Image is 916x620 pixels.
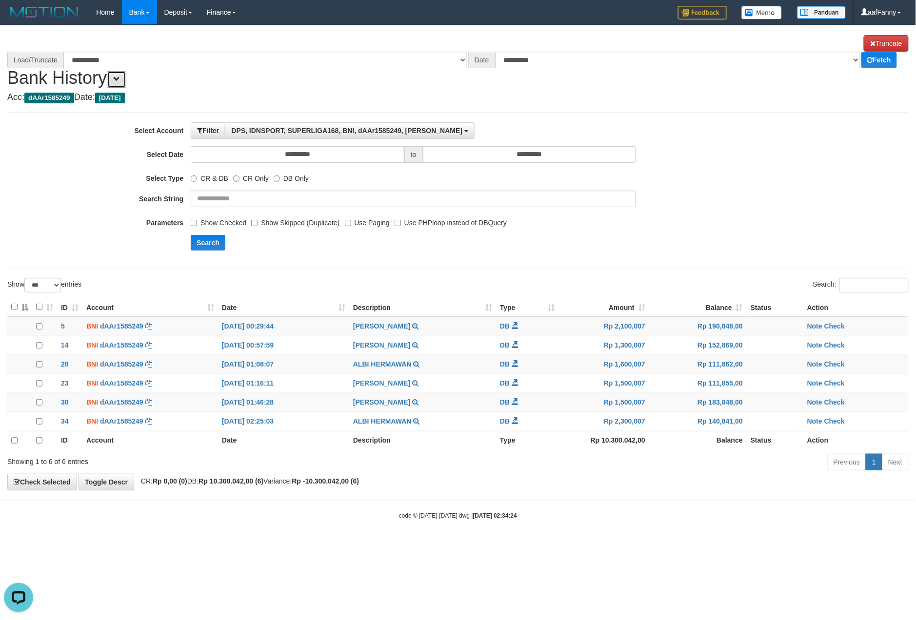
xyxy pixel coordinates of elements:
label: Use PHPloop instead of DBQuery [395,214,507,228]
h1: Bank History [7,35,909,88]
button: Filter [191,122,225,139]
h4: Acc: Date: [7,93,909,102]
span: 5 [61,322,65,330]
th: Description [349,431,496,450]
label: CR & DB [191,170,228,183]
th: Date [218,431,349,450]
a: Copy dAAr1585249 to clipboard [145,360,152,368]
th: Account: activate to sort column ascending [82,298,218,317]
label: DB Only [274,170,309,183]
span: 23 [61,379,69,387]
a: Note [807,360,822,368]
a: Note [807,417,822,425]
th: Action [803,431,909,450]
td: Rp 2,300,007 [558,412,649,431]
th: Description: activate to sort column ascending [349,298,496,317]
span: to [404,146,423,163]
td: [DATE] 01:08:07 [218,355,349,374]
div: Showing 1 to 6 of 6 entries [7,453,375,466]
img: MOTION_logo.png [7,5,81,19]
th: : activate to sort column ascending [32,298,57,317]
th: Action [803,298,909,317]
label: Use Paging [345,214,390,228]
span: 20 [61,360,69,368]
a: Check [824,360,845,368]
a: Check Selected [7,474,77,490]
a: Note [807,322,822,330]
a: Copy dAAr1585249 to clipboard [145,417,152,425]
span: BNI [86,398,98,406]
span: DB [500,398,510,406]
th: Rp 10.300.042,00 [558,431,649,450]
span: BNI [86,322,98,330]
a: Note [807,379,822,387]
th: Status [747,431,803,450]
th: ID: activate to sort column ascending [57,298,82,317]
label: Show Skipped (Duplicate) [251,214,339,228]
a: [PERSON_NAME] [353,398,410,406]
div: Date [468,52,496,68]
th: Date: activate to sort column ascending [218,298,349,317]
a: [PERSON_NAME] [353,379,410,387]
a: dAAr1585249 [100,341,143,349]
span: CR: DB: Variance: [136,477,359,485]
strong: Rp 10.300.042,00 (6) [199,477,263,485]
a: [PERSON_NAME] [353,322,410,330]
a: dAAr1585249 [100,398,143,406]
a: Copy dAAr1585249 to clipboard [145,341,152,349]
input: CR Only [233,175,239,182]
th: ID [57,431,82,450]
td: Rp 1,600,007 [558,355,649,374]
input: Use PHPloop instead of DBQuery [395,220,401,226]
a: [PERSON_NAME] [353,341,410,349]
a: Copy dAAr1585249 to clipboard [145,398,152,406]
td: Rp 1,300,007 [558,336,649,355]
input: Show Checked [191,220,197,226]
span: DB [500,360,510,368]
a: Previous [827,454,866,470]
img: Feedback.jpg [678,6,727,19]
th: : activate to sort column descending [7,298,32,317]
input: DB Only [274,175,280,182]
span: DB [500,341,510,349]
td: Rp 111,862,00 [649,355,747,374]
span: BNI [86,341,98,349]
button: Search [191,235,225,251]
a: Check [824,398,845,406]
input: Search: [839,278,909,292]
span: 30 [61,398,69,406]
span: DB [500,322,510,330]
td: Rp 183,848,00 [649,393,747,412]
label: Show entries [7,278,81,292]
a: Check [824,417,845,425]
th: Balance [649,431,747,450]
td: Rp 2,100,007 [558,317,649,336]
th: Amount: activate to sort column ascending [558,298,649,317]
td: Rp 1,500,007 [558,393,649,412]
span: [DATE] [95,93,125,103]
a: Truncate [864,35,909,52]
a: ALBI HERMAWAN [353,360,412,368]
td: [DATE] 00:57:59 [218,336,349,355]
td: [DATE] 01:16:11 [218,374,349,393]
span: BNI [86,360,98,368]
a: Next [882,454,909,470]
label: Search: [813,278,909,292]
td: Rp 140,841,00 [649,412,747,431]
strong: Rp 0,00 (0) [153,477,187,485]
a: Copy dAAr1585249 to clipboard [145,322,152,330]
a: Toggle Descr [79,474,134,490]
select: Showentries [24,278,61,292]
th: Type: activate to sort column ascending [496,298,558,317]
span: DB [500,379,510,387]
a: Note [807,341,822,349]
label: CR Only [233,170,269,183]
td: Rp 1,500,007 [558,374,649,393]
label: Show Checked [191,214,246,228]
th: Status [747,298,803,317]
span: BNI [86,379,98,387]
a: Check [824,341,845,349]
a: dAAr1585249 [100,360,143,368]
input: Use Paging [345,220,351,226]
a: Check [824,379,845,387]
